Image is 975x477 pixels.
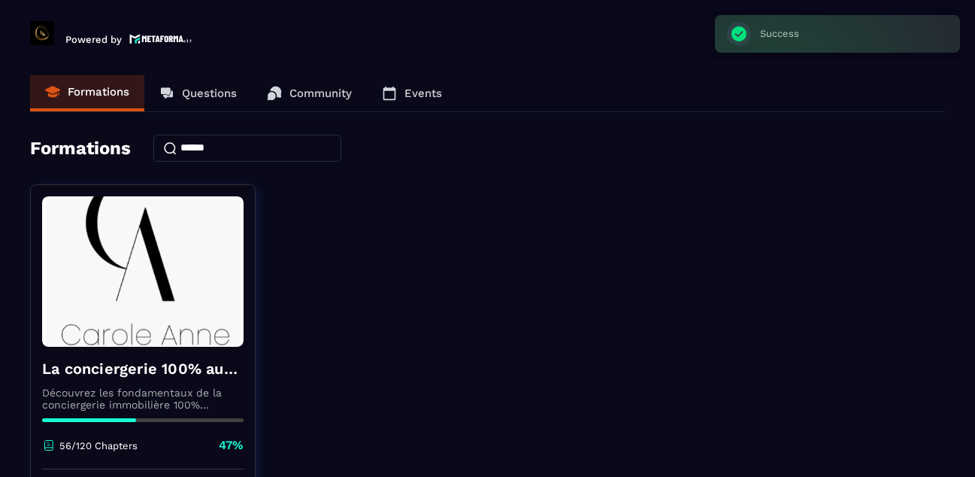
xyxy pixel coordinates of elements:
a: Community [252,75,367,111]
img: formation-background [42,196,244,347]
img: logo-branding [30,21,54,45]
p: Powered by [65,34,122,45]
p: Formations [68,85,129,99]
h4: La conciergerie 100% automatisée [42,358,244,379]
p: Community [289,87,352,100]
a: Questions [144,75,252,111]
img: logo [129,32,192,45]
h4: Formations [30,138,131,159]
a: Events [367,75,457,111]
p: Questions [182,87,237,100]
p: Découvrez les fondamentaux de la conciergerie immobilière 100% automatisée. Cette formation est c... [42,387,244,411]
p: 56/120 Chapters [59,440,138,451]
a: Formations [30,75,144,111]
p: Events [404,87,442,100]
p: 47% [219,437,244,454]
